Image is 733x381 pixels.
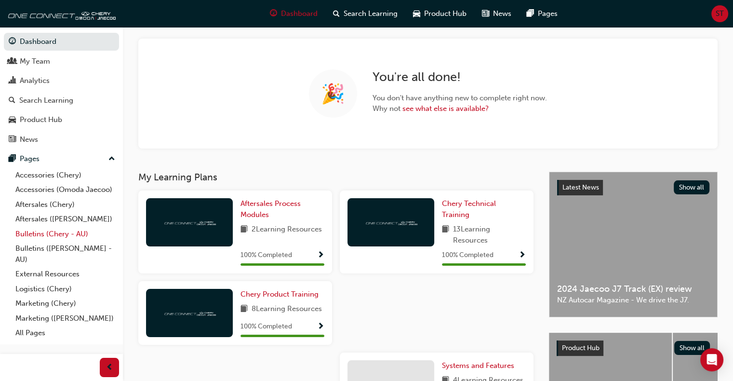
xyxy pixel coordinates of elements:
[557,180,709,195] a: Latest NewsShow all
[321,88,345,99] span: 🎉
[413,8,420,20] span: car-icon
[240,321,292,332] span: 100 % Completed
[12,282,119,297] a: Logistics (Chery)
[402,104,489,113] a: see what else is available?
[262,4,325,24] a: guage-iconDashboard
[9,136,16,144] span: news-icon
[4,72,119,90] a: Analytics
[519,251,526,260] span: Show Progress
[442,361,514,370] span: Systems and Features
[12,168,119,183] a: Accessories (Chery)
[317,321,324,333] button: Show Progress
[9,116,16,124] span: car-icon
[557,284,709,295] span: 2024 Jaecoo J7 Track (EX) review
[674,180,710,194] button: Show all
[562,183,599,191] span: Latest News
[240,198,324,220] a: Aftersales Process Modules
[163,218,216,227] img: oneconnect
[527,8,534,20] span: pages-icon
[20,114,62,125] div: Product Hub
[373,69,547,85] h2: You're all done!
[4,150,119,168] button: Pages
[12,311,119,326] a: Marketing ([PERSON_NAME])
[405,4,474,24] a: car-iconProduct Hub
[442,250,493,261] span: 100 % Completed
[317,323,324,331] span: Show Progress
[317,249,324,261] button: Show Progress
[519,249,526,261] button: Show Progress
[549,172,718,317] a: Latest NewsShow all2024 Jaecoo J7 Track (EX) reviewNZ Autocar Magazine - We drive the J7.
[4,131,119,149] a: News
[9,96,15,105] span: search-icon
[12,326,119,340] a: All Pages
[12,267,119,282] a: External Resources
[538,8,558,19] span: Pages
[557,295,709,306] span: NZ Autocar Magazine - We drive the J7.
[12,182,119,197] a: Accessories (Omoda Jaecoo)
[20,134,38,145] div: News
[12,241,119,267] a: Bulletins ([PERSON_NAME] - AU)
[9,155,16,163] span: pages-icon
[474,4,519,24] a: news-iconNews
[442,199,496,219] span: Chery Technical Training
[240,289,322,300] a: Chery Product Training
[4,53,119,70] a: My Team
[325,4,405,24] a: search-iconSearch Learning
[9,77,16,85] span: chart-icon
[12,212,119,227] a: Aftersales ([PERSON_NAME])
[240,250,292,261] span: 100 % Completed
[106,362,113,374] span: prev-icon
[442,198,526,220] a: Chery Technical Training
[333,8,340,20] span: search-icon
[373,93,547,104] span: You don't have anything new to complete right now.
[4,92,119,109] a: Search Learning
[5,4,116,23] img: oneconnect
[252,303,322,315] span: 8 Learning Resources
[12,296,119,311] a: Marketing (Chery)
[20,75,50,86] div: Analytics
[674,341,710,355] button: Show all
[493,8,511,19] span: News
[4,31,119,150] button: DashboardMy TeamAnalyticsSearch LearningProduct HubNews
[711,5,728,22] button: ST
[9,57,16,66] span: people-icon
[163,308,216,317] img: oneconnect
[252,224,322,236] span: 2 Learning Resources
[281,8,318,19] span: Dashboard
[453,224,526,245] span: 13 Learning Resources
[442,224,449,245] span: book-icon
[519,4,565,24] a: pages-iconPages
[344,8,398,19] span: Search Learning
[482,8,489,20] span: news-icon
[19,95,73,106] div: Search Learning
[240,290,319,299] span: Chery Product Training
[700,348,723,371] div: Open Intercom Messenger
[240,224,248,236] span: book-icon
[20,153,40,164] div: Pages
[364,218,417,227] img: oneconnect
[240,199,301,219] span: Aftersales Process Modules
[20,56,50,67] div: My Team
[373,103,547,114] span: Why not
[270,8,277,20] span: guage-icon
[557,340,710,356] a: Product HubShow all
[138,172,533,183] h3: My Learning Plans
[562,344,600,352] span: Product Hub
[108,153,115,165] span: up-icon
[442,360,518,371] a: Systems and Features
[9,38,16,46] span: guage-icon
[4,33,119,51] a: Dashboard
[317,251,324,260] span: Show Progress
[12,227,119,242] a: Bulletins (Chery - AU)
[716,8,724,19] span: ST
[4,111,119,129] a: Product Hub
[12,197,119,212] a: Aftersales (Chery)
[240,303,248,315] span: book-icon
[424,8,466,19] span: Product Hub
